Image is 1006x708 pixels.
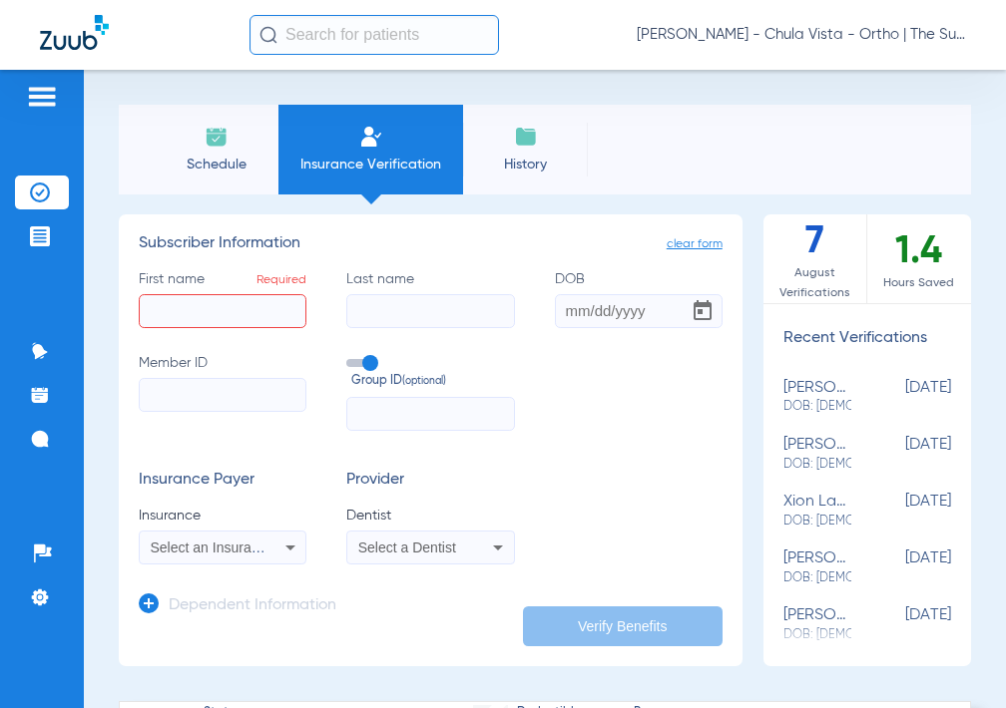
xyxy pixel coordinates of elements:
span: Insurance [139,506,306,526]
div: 1.4 [867,214,971,303]
input: Last name [346,294,514,328]
span: DOB: [DEMOGRAPHIC_DATA] [783,398,851,416]
span: History [478,155,573,175]
div: [PERSON_NAME] [783,436,851,473]
label: DOB [555,269,723,328]
img: Manual Insurance Verification [359,125,383,149]
span: Dentist [346,506,514,526]
input: DOBOpen calendar [555,294,723,328]
iframe: Chat Widget [906,612,1006,708]
div: [PERSON_NAME] [783,606,851,643]
div: [PERSON_NAME] [783,379,851,416]
h3: Provider [346,471,514,491]
span: clear form [667,234,723,254]
span: Required [256,274,306,286]
img: Search Icon [259,26,277,44]
span: [DATE] [851,549,951,586]
h3: Recent Verifications [763,329,971,349]
span: Select a Dentist [358,539,456,555]
span: Hours Saved [867,273,971,293]
span: [DATE] [851,379,951,416]
span: Select an Insurance [151,539,274,555]
div: xion lazarus [783,493,851,530]
div: [PERSON_NAME] [783,549,851,586]
input: First nameRequired [139,294,306,328]
img: Schedule [205,125,229,149]
label: Member ID [139,353,306,431]
img: History [514,125,538,149]
img: hamburger-icon [26,85,58,109]
span: Group ID [351,373,514,391]
div: 7 [763,214,867,303]
span: DOB: [DEMOGRAPHIC_DATA] [783,569,851,587]
input: Search for patients [250,15,499,55]
span: DOB: [DEMOGRAPHIC_DATA] [783,456,851,474]
span: August Verifications [763,263,866,303]
span: Schedule [169,155,263,175]
span: [DATE] [851,436,951,473]
input: Member ID [139,378,306,412]
button: Verify Benefits [523,606,723,646]
label: First name [139,269,306,328]
span: [DATE] [851,493,951,530]
h3: Subscriber Information [139,234,723,254]
span: Insurance Verification [293,155,448,175]
span: [DATE] [851,606,951,643]
h3: Dependent Information [169,596,336,616]
label: Last name [346,269,514,328]
img: Zuub Logo [40,15,109,50]
button: Open calendar [683,291,723,331]
span: [PERSON_NAME] - Chula Vista - Ortho | The Super Dentists [637,25,966,45]
h3: Insurance Payer [139,471,306,491]
small: (optional) [402,373,446,391]
span: DOB: [DEMOGRAPHIC_DATA] [783,513,851,531]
